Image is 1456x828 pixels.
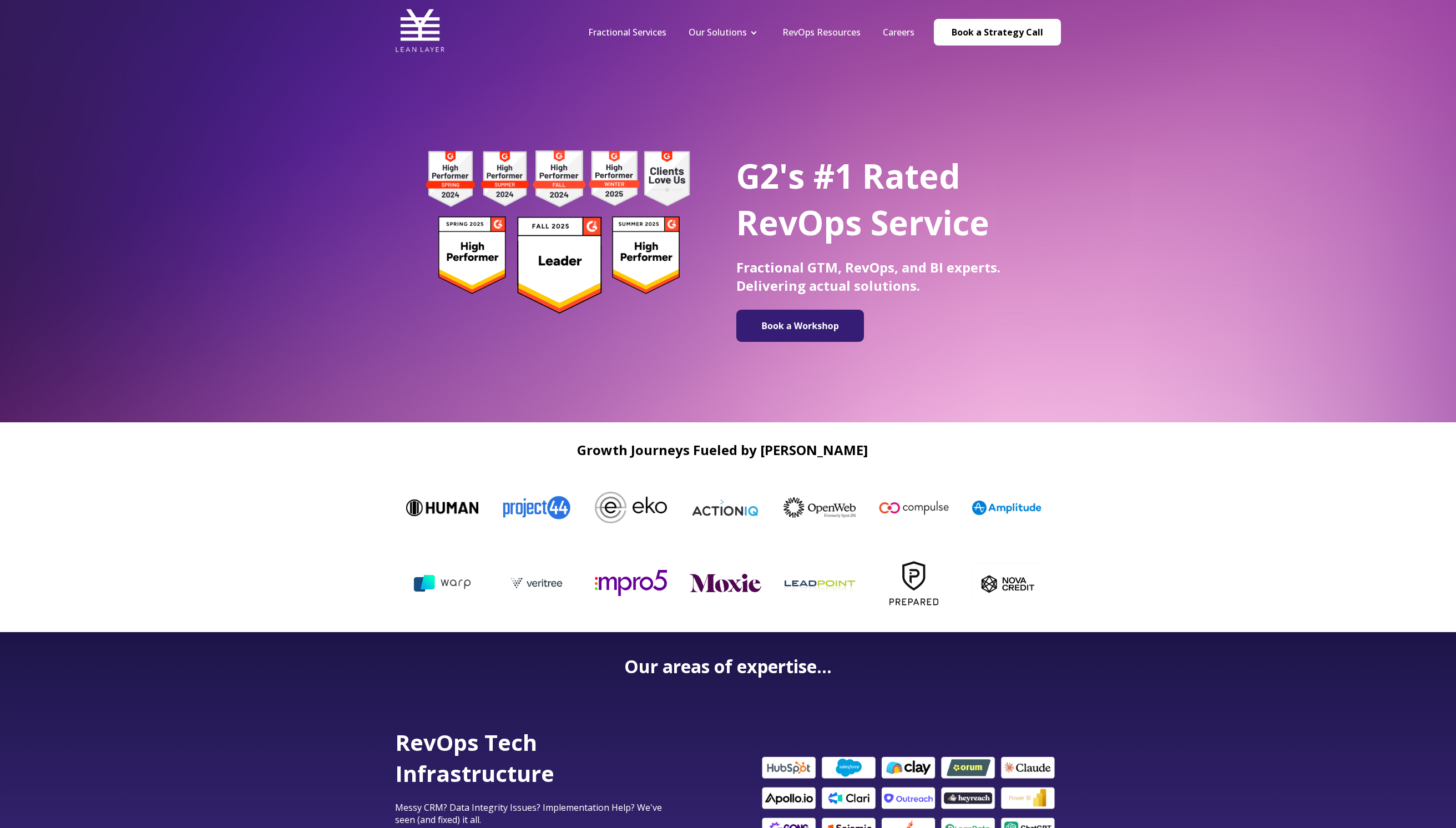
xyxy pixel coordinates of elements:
[395,6,445,55] img: Lean Layer Logo
[972,501,1044,515] img: Amplitude
[624,654,832,678] strong: Our areas of expertise...
[878,547,950,619] img: Prepared-Logo
[406,147,709,317] img: g2 badges
[406,499,478,516] img: Human
[595,570,667,595] img: mpro5
[972,563,1044,603] img: nova_c
[501,567,573,599] img: veritree
[878,489,950,527] img: Compulse
[783,547,856,619] img: leadpoint
[689,498,761,517] img: ActionIQ
[782,26,861,38] a: RevOps Resources
[736,153,989,245] span: G2's #1 Rated RevOps Service
[595,492,667,523] img: Eko
[588,26,666,38] a: Fractional Services
[406,569,478,598] img: warp ai
[395,727,554,789] span: RevOps Tech Infrastructure
[883,26,914,38] a: Careers
[577,26,926,38] div: Navigation Menu
[783,497,856,518] img: OpenWeb
[742,314,858,337] img: Book a Workshop
[501,488,573,526] img: Project44
[736,258,1000,295] span: Fractional GTM, RevOps, and BI experts. Delivering actual solutions.
[395,442,1050,457] h2: Growth Journeys Fueled by [PERSON_NAME]
[689,26,747,38] a: Our Solutions
[934,19,1061,46] a: Book a Strategy Call
[689,574,761,592] img: moxie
